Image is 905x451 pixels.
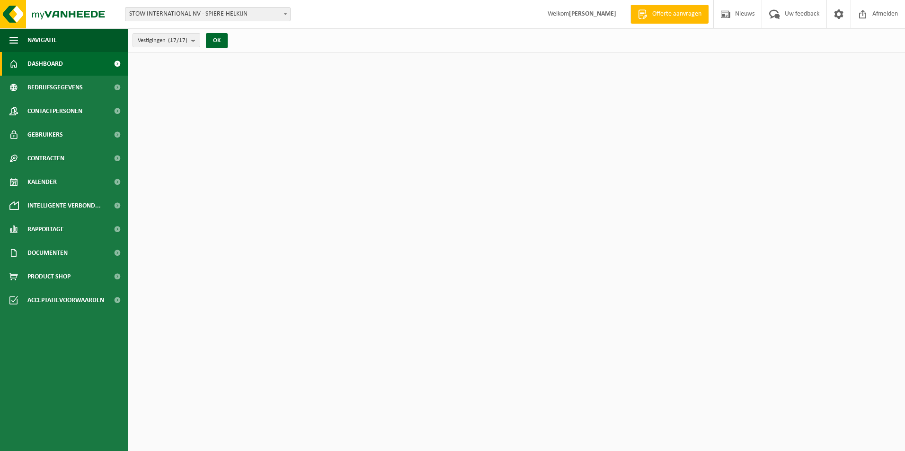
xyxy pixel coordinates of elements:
[125,7,291,21] span: STOW INTERNATIONAL NV - SPIERE-HELKIJN
[27,99,82,123] span: Contactpersonen
[27,241,68,265] span: Documenten
[569,10,616,17] strong: [PERSON_NAME]
[125,8,290,21] span: STOW INTERNATIONAL NV - SPIERE-HELKIJN
[133,33,200,47] button: Vestigingen(17/17)
[168,37,187,43] count: (17/17)
[27,76,83,99] span: Bedrijfsgegevens
[650,9,704,19] span: Offerte aanvragen
[206,33,228,48] button: OK
[27,288,104,312] span: Acceptatievoorwaarden
[138,34,187,48] span: Vestigingen
[27,123,63,147] span: Gebruikers
[27,194,101,217] span: Intelligente verbond...
[27,147,64,170] span: Contracten
[27,217,64,241] span: Rapportage
[630,5,709,24] a: Offerte aanvragen
[27,52,63,76] span: Dashboard
[27,170,57,194] span: Kalender
[27,265,71,288] span: Product Shop
[27,28,57,52] span: Navigatie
